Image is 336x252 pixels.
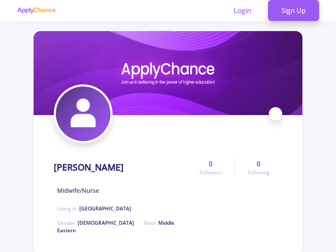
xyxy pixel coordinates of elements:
span: Race : [57,219,174,234]
img: Fatemeh Mohammadian cover image [34,31,302,115]
span: 0 [257,159,260,169]
span: [GEOGRAPHIC_DATA] [79,205,131,212]
span: Living in : [57,205,131,212]
img: applychance logo text only [17,7,56,14]
a: 0Following [235,159,282,176]
span: Followers [199,169,222,176]
h1: [PERSON_NAME] [54,162,123,173]
span: [DEMOGRAPHIC_DATA] [78,219,134,226]
span: Middle Eastern [57,219,174,234]
a: 0Followers [187,159,234,176]
img: Fatemeh Mohammadian avatar [56,87,110,141]
span: Midwife/Nurse [57,186,99,195]
span: Following [248,169,270,176]
span: 0 [209,159,213,169]
span: Gender : [57,219,134,226]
